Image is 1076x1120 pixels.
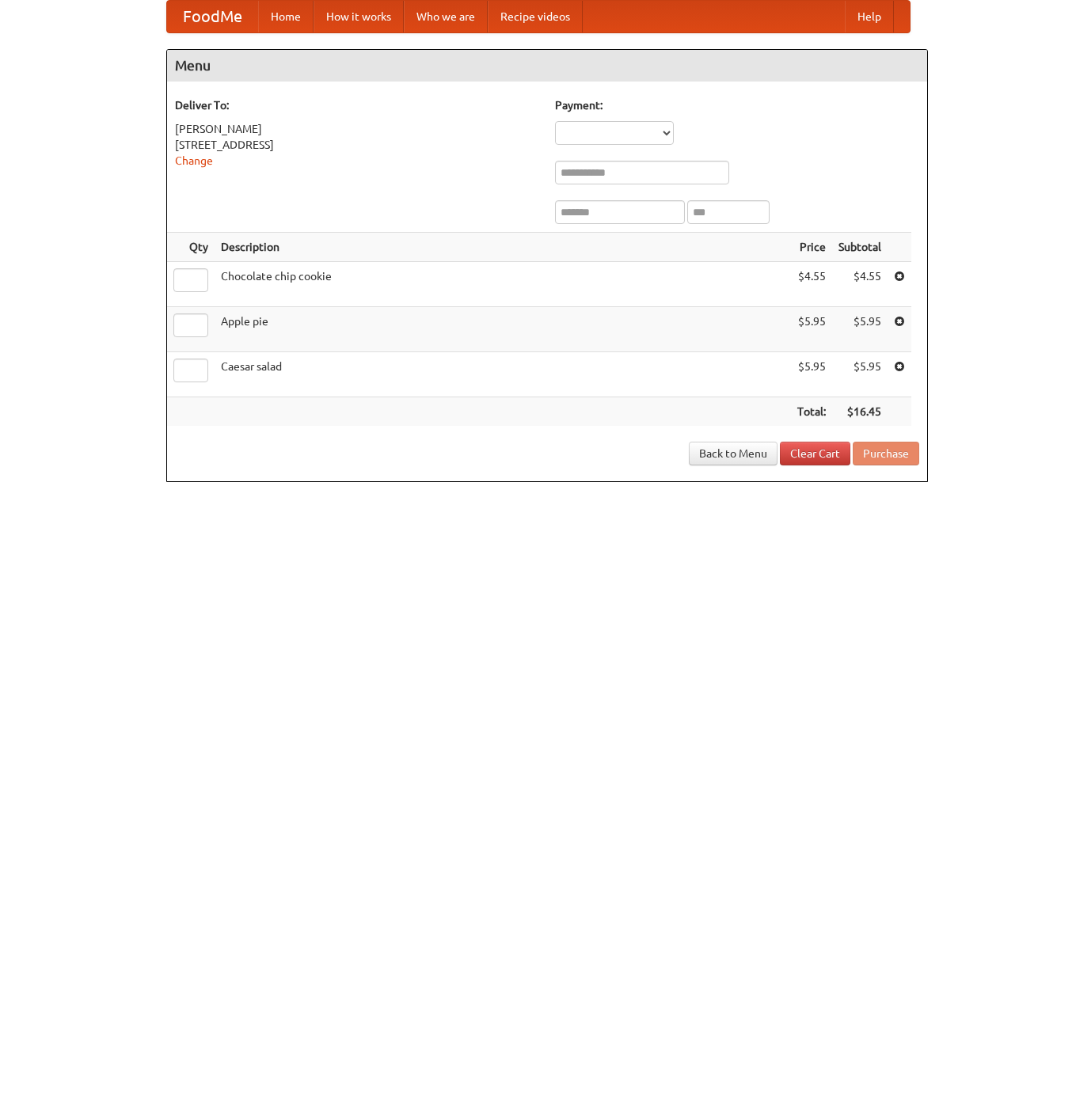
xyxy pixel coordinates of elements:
[167,50,927,82] h4: Menu
[175,97,539,113] h5: Deliver To:
[791,397,832,427] th: Total:
[780,442,850,465] a: Clear Cart
[167,233,215,262] th: Qty
[832,397,888,427] th: $16.45
[791,233,832,262] th: Price
[215,307,791,352] td: Apple pie
[845,1,894,32] a: Help
[175,137,539,153] div: [STREET_ADDRESS]
[832,262,888,307] td: $4.55
[488,1,583,32] a: Recipe videos
[689,442,778,465] a: Back to Menu
[853,442,919,465] button: Purchase
[215,233,791,262] th: Description
[791,307,832,352] td: $5.95
[791,352,832,397] td: $5.95
[167,1,258,32] a: FoodMe
[314,1,404,32] a: How it works
[832,233,888,262] th: Subtotal
[555,97,919,113] h5: Payment:
[832,307,888,352] td: $5.95
[175,121,539,137] div: [PERSON_NAME]
[258,1,314,32] a: Home
[832,352,888,397] td: $5.95
[404,1,488,32] a: Who we are
[175,154,213,167] a: Change
[215,262,791,307] td: Chocolate chip cookie
[215,352,791,397] td: Caesar salad
[791,262,832,307] td: $4.55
